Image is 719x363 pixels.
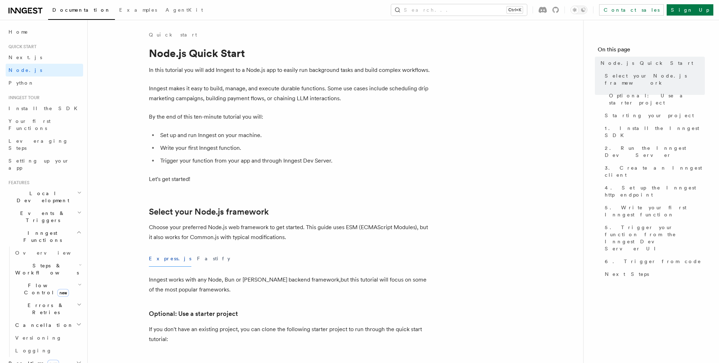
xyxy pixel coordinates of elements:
span: Next Steps [605,271,649,278]
a: Logging [12,344,83,357]
p: Choose your preferred Node.js web framework to get started. This guide uses ESM (ECMAScript Modul... [149,222,432,242]
button: Local Development [6,187,83,207]
span: Steps & Workflows [12,262,79,276]
li: Write your first Inngest function. [158,143,432,153]
span: Overview [15,250,88,256]
span: Cancellation [12,322,74,329]
span: Home [8,28,28,35]
a: Next Steps [602,268,705,280]
a: Select your Node.js framework [149,207,269,217]
span: AgentKit [166,7,203,13]
li: Trigger your function from your app and through Inngest Dev Server. [158,156,432,166]
span: Inngest tour [6,95,40,101]
span: new [57,289,69,297]
span: Events & Triggers [6,210,77,224]
a: Documentation [48,2,115,20]
span: Documentation [52,7,111,13]
span: Inngest Functions [6,229,76,244]
p: Let's get started! [149,174,432,184]
p: Inngest makes it easy to build, manage, and execute durable functions. Some use cases include sch... [149,84,432,103]
button: Toggle dark mode [570,6,587,14]
span: Node.js Quick Start [601,59,693,67]
p: If you don't have an existing project, you can clone the following starter project to run through... [149,324,432,344]
a: Your first Functions [6,115,83,135]
a: 1. Install the Inngest SDK [602,122,705,142]
h1: Node.js Quick Start [149,47,432,59]
a: Versioning [12,331,83,344]
span: Leveraging Steps [8,138,68,151]
span: 6. Trigger from code [605,258,701,265]
a: 6. Trigger from code [602,255,705,268]
a: Contact sales [599,4,664,16]
span: 4. Set up the Inngest http endpoint [605,184,705,198]
span: Your first Functions [8,118,51,131]
span: Setting up your app [8,158,69,171]
p: In this tutorial you will add Inngest to a Node.js app to easily run background tasks and build c... [149,65,432,75]
kbd: Ctrl+K [507,6,523,13]
a: Setting up your app [6,154,83,174]
a: Node.js Quick Start [598,57,705,69]
span: Install the SDK [8,106,82,111]
span: Examples [119,7,157,13]
span: Errors & Retries [12,302,77,316]
span: Features [6,180,29,186]
a: Quick start [149,31,197,38]
button: Steps & Workflows [12,259,83,279]
button: Fastify [197,251,230,267]
span: 5. Trigger your function from the Inngest Dev Server UI [605,224,705,252]
button: Express.js [149,251,191,267]
a: Python [6,76,83,89]
p: Inngest works with any Node, Bun or [PERSON_NAME] backend framework,but this tutorial will focus ... [149,275,432,295]
span: Local Development [6,190,77,204]
span: 1. Install the Inngest SDK [605,125,705,139]
button: Flow Controlnew [12,279,83,299]
span: Select your Node.js framework [605,72,705,86]
a: 5. Write your first Inngest function [602,201,705,221]
a: Select your Node.js framework [602,69,705,89]
a: 5. Trigger your function from the Inngest Dev Server UI [602,221,705,255]
a: 3. Create an Inngest client [602,161,705,181]
span: Node.js [8,67,42,73]
span: 5. Write your first Inngest function [605,204,705,218]
a: Node.js [6,64,83,76]
span: Versioning [15,335,62,341]
a: AgentKit [161,2,207,19]
span: Next.js [8,55,42,60]
a: Leveraging Steps [6,135,83,154]
a: Home [6,25,83,38]
h4: On this page [598,45,705,57]
a: Examples [115,2,161,19]
span: Quick start [6,44,36,50]
button: Search...Ctrl+K [391,4,527,16]
div: Inngest Functions [6,246,83,357]
a: Starting your project [602,109,705,122]
a: Overview [12,246,83,259]
p: By the end of this ten-minute tutorial you will: [149,112,432,122]
a: 2. Run the Inngest Dev Server [602,142,705,161]
span: Logging [15,348,52,353]
a: Sign Up [667,4,713,16]
span: 2. Run the Inngest Dev Server [605,144,705,159]
span: 3. Create an Inngest client [605,164,705,178]
a: Optional: Use a starter project [149,309,238,319]
span: Optional: Use a starter project [609,92,705,106]
li: Set up and run Inngest on your machine. [158,130,432,140]
span: Flow Control [12,282,78,296]
a: Install the SDK [6,102,83,115]
a: 4. Set up the Inngest http endpoint [602,181,705,201]
button: Cancellation [12,319,83,331]
button: Events & Triggers [6,207,83,227]
span: Starting your project [605,112,694,119]
a: Next.js [6,51,83,64]
button: Errors & Retries [12,299,83,319]
span: Python [8,80,34,86]
a: Optional: Use a starter project [606,89,705,109]
button: Inngest Functions [6,227,83,246]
